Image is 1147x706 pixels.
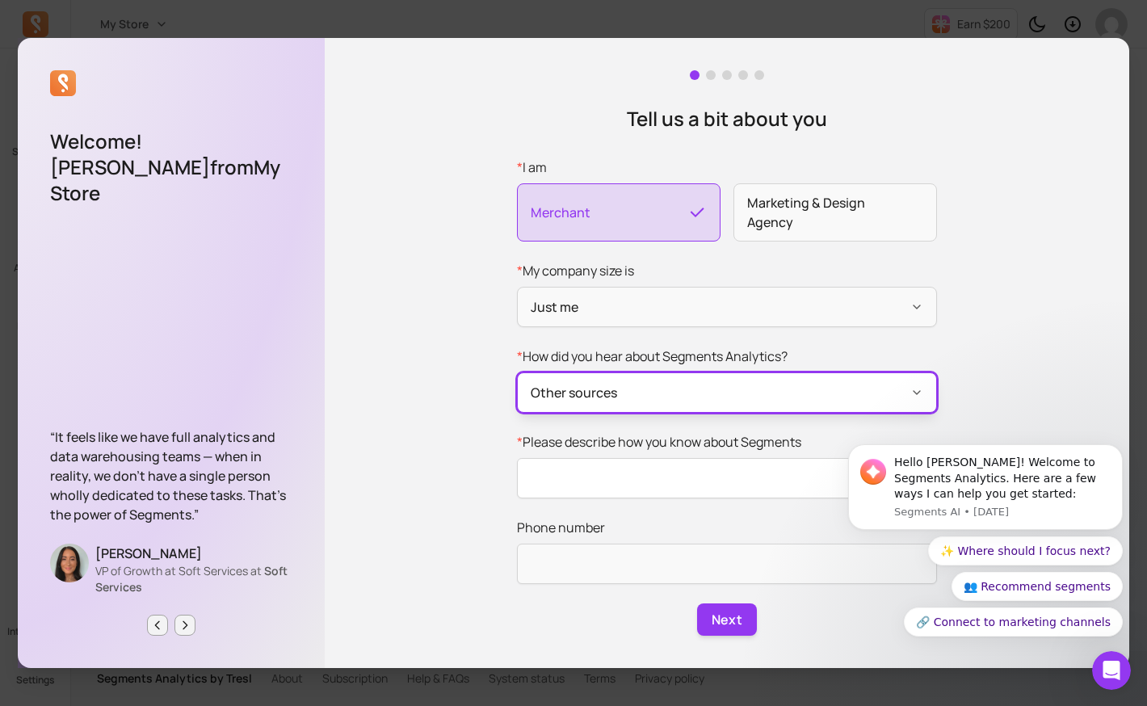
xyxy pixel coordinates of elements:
iframe: Intercom notifications message [824,321,1147,662]
input: other_source [517,458,937,498]
button: Previous page [147,615,168,636]
p: I am [517,158,937,177]
p: Welcome! [50,128,292,154]
p: “It feels like we have full analytics and data warehousing teams — when in reality, we don’t have... [50,427,292,524]
button: *How did you hear about Segments Analytics? [517,372,937,413]
p: [PERSON_NAME] from My Store [50,154,292,206]
p: Please describe how you know about Segments [517,432,937,452]
iframe: Intercom live chat [1092,651,1131,690]
p: [PERSON_NAME] [95,544,292,563]
p: How did you hear about Segments Analytics? [517,347,937,366]
span: Merchant [517,183,721,242]
button: Next [697,603,757,636]
img: Stephanie DiSturco [50,544,89,582]
span: Marketing & Design Agency [733,183,937,242]
span: Soft Services [95,563,288,595]
p: Phone number [517,518,937,537]
button: Next page [174,615,195,636]
button: *My company size is [517,287,937,327]
p: My company size is [517,261,937,280]
p: Tell us a bit about you [627,106,827,132]
input: phone [517,544,937,584]
p: VP of Growth at Soft Services at [95,563,292,595]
